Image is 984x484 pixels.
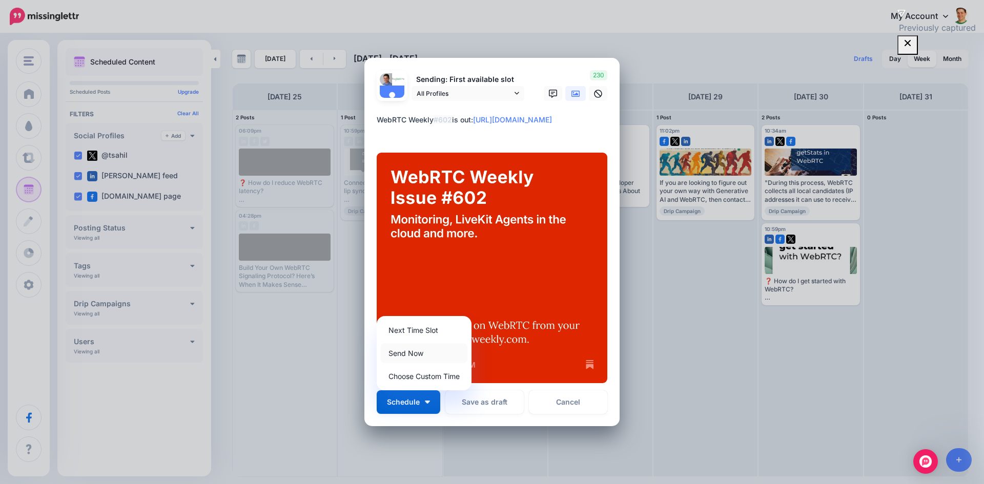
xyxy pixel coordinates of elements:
[412,86,524,101] a: All Profiles
[590,70,607,80] span: 230
[529,390,607,414] a: Cancel
[377,114,612,126] div: WebRTC Weekly is out:
[913,449,938,474] div: Open Intercom Messenger
[381,320,467,340] a: Next Time Slot
[381,343,467,363] a: Send Now
[392,73,404,86] img: 14446026_998167033644330_331161593929244144_n-bsa28576.png
[387,398,420,406] span: Schedule
[377,316,471,390] div: Schedule
[377,153,607,383] img: FMSPX8G37IOZRVK26MV9GSSS1WIBWQTS.jpg
[445,390,524,414] button: Save as draft
[417,88,512,99] span: All Profiles
[380,73,392,86] img: portrait-512x512-19370.jpg
[425,401,430,404] img: arrow-down-white.png
[381,366,467,386] a: Choose Custom Time
[412,74,524,86] p: Sending: First available slot
[380,86,404,110] img: user_default_image.png
[377,390,440,414] button: Schedule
